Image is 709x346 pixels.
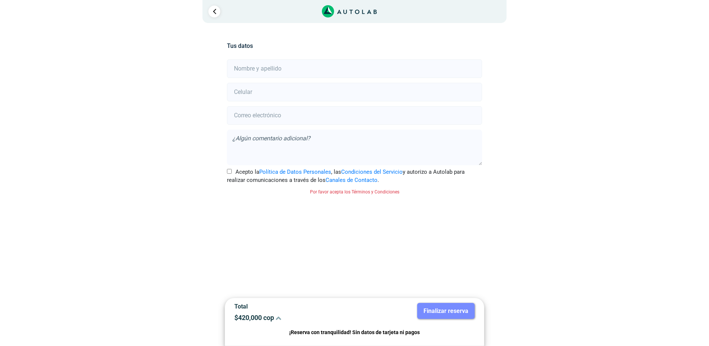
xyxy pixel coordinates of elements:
[227,106,482,125] input: Correo electrónico
[227,168,482,185] label: Acepto la , las y autorizo a Autolab para realizar comunicaciones a través de los .
[259,169,331,175] a: Política de Datos Personales
[227,83,482,101] input: Celular
[227,42,482,49] h5: Tus datos
[208,6,220,17] a: Ir al paso anterior
[227,169,232,174] input: Acepto laPolítica de Datos Personales, lasCondiciones del Servicioy autorizo a Autolab para reali...
[234,328,475,337] p: ¡Reserva con tranquilidad! Sin datos de tarjeta ni pagos
[417,303,475,319] button: Finalizar reserva
[234,303,349,310] p: Total
[322,7,377,14] a: Link al sitio de autolab
[227,59,482,78] input: Nombre y apellido
[310,189,399,195] small: Por favor acepta los Términos y Condiciones
[326,177,377,183] a: Canales de Contacto
[234,314,349,321] p: $ 420,000 cop
[341,169,403,175] a: Condiciones del Servicio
